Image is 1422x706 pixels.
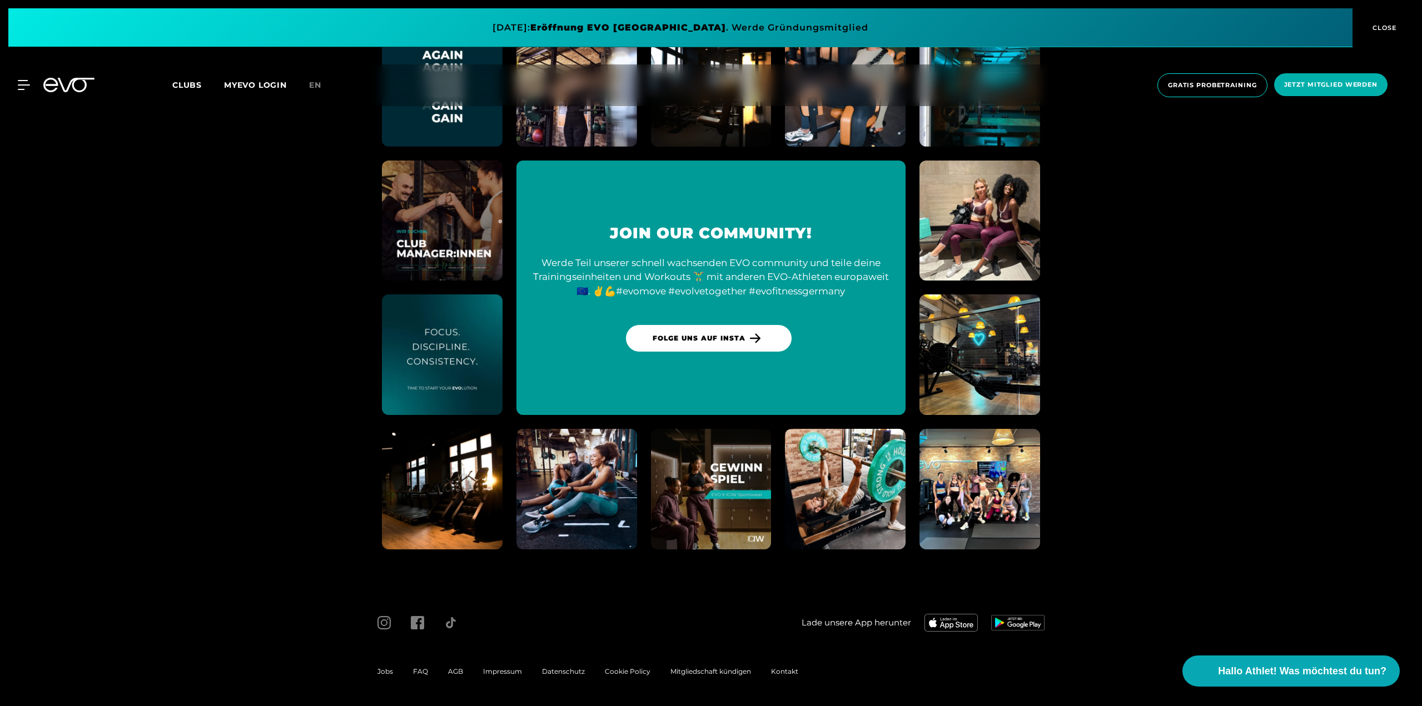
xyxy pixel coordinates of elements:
span: FOLGE UNS AUF INSTA [653,333,745,343]
a: FAQ [413,667,428,675]
img: evofitness instagram [919,429,1040,549]
h3: Join our Community! [530,224,892,243]
img: evofitness instagram [382,161,503,281]
span: en [309,80,321,90]
img: evofitness instagram [919,161,1040,281]
img: evofitness instagram [516,429,637,549]
a: Jobs [377,667,393,675]
a: FOLGE UNS AUF INSTA [626,325,791,352]
a: Datenschutz [542,667,585,675]
a: Cookie Policy [605,667,650,675]
span: CLOSE [1370,23,1397,33]
a: MYEVO LOGIN [224,80,287,90]
img: evofitness instagram [382,429,503,549]
span: Jetzt Mitglied werden [1284,80,1378,89]
a: Mitgliedschaft kündigen [670,667,751,675]
span: Gratis Probetraining [1168,81,1257,90]
img: evofitness instagram [919,294,1040,415]
span: Hallo Athlet! Was möchtest du tun? [1218,664,1386,679]
img: evofitness instagram [651,429,772,549]
button: CLOSE [1353,8,1414,47]
span: Clubs [172,80,202,90]
a: Gratis Probetraining [1154,73,1271,97]
img: evofitness instagram [785,429,906,549]
img: evofitness instagram [382,294,503,415]
div: Werde Teil unserer schnell wachsenden EVO community und teile deine Trainingseinheiten und Workou... [530,256,892,299]
a: Jetzt Mitglied werden [1271,73,1391,97]
img: evofitness app [991,615,1045,630]
a: Impressum [483,667,522,675]
a: AGB [448,667,463,675]
a: Kontakt [771,667,798,675]
button: Hallo Athlet! Was möchtest du tun? [1182,655,1400,687]
span: Lade unsere App herunter [802,617,911,629]
a: Clubs [172,79,224,90]
img: evofitness app [924,614,978,632]
a: en [309,79,335,92]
